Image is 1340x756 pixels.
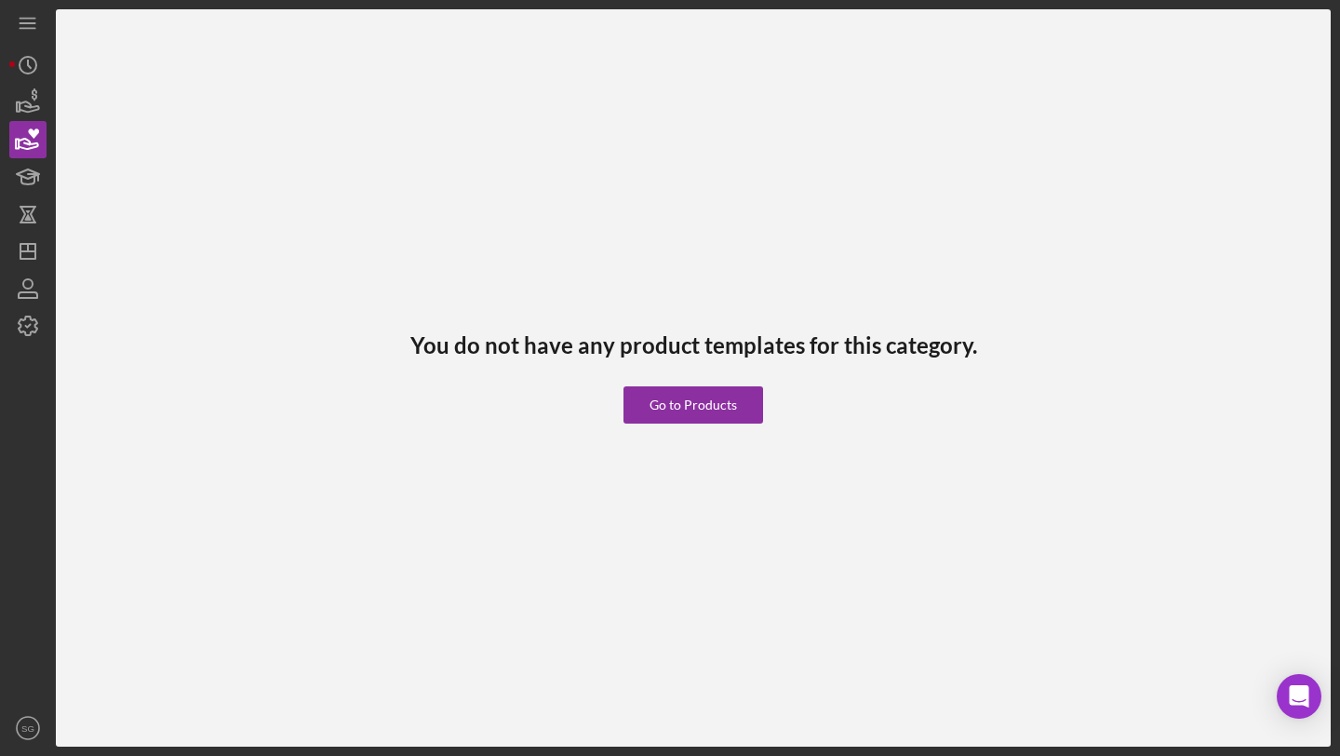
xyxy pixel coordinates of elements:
[410,332,977,358] h3: You do not have any product templates for this category.
[623,386,763,424] button: Go to Products
[1277,674,1321,719] div: Open Intercom Messenger
[623,358,763,424] a: Go to Products
[21,723,34,734] text: SG
[650,386,737,424] div: Go to Products
[9,709,47,747] button: SG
